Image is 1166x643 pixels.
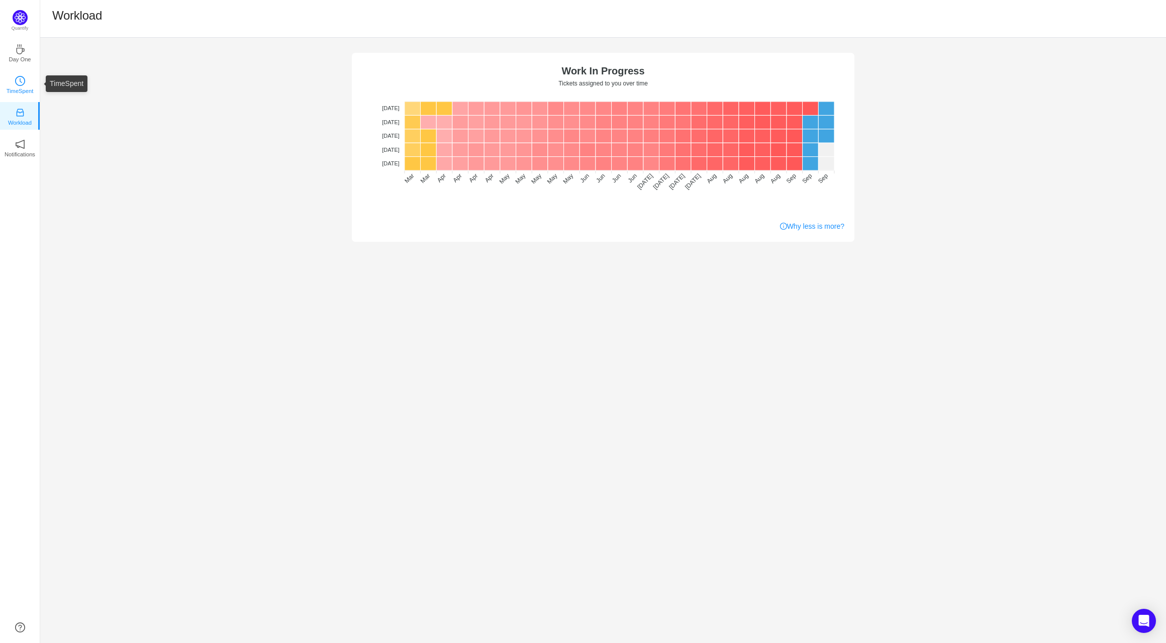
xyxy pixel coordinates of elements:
a: Why less is more? [780,221,844,232]
i: icon: inbox [15,108,25,118]
i: icon: info-circle [780,223,787,230]
a: icon: clock-circleTimeSpent [15,79,25,89]
tspan: Jun [611,172,623,184]
tspan: Jun [595,172,607,184]
h1: Workload [52,8,102,23]
tspan: Aug [769,172,782,185]
p: Notifications [5,150,35,159]
tspan: Aug [737,172,750,185]
p: TimeSpent [7,86,34,96]
tspan: Apr [452,172,463,183]
tspan: May [546,172,559,185]
tspan: [DATE] [382,105,400,111]
a: icon: notificationNotifications [15,142,25,152]
tspan: May [561,172,574,185]
div: Open Intercom Messenger [1132,609,1156,633]
tspan: Apr [467,172,479,183]
i: icon: clock-circle [15,76,25,86]
text: Work In Progress [561,65,644,76]
tspan: Apr [436,172,447,183]
tspan: [DATE] [382,147,400,153]
text: Tickets assigned to you over time [558,80,648,87]
a: icon: inboxWorkload [15,111,25,121]
tspan: [DATE] [636,172,654,191]
tspan: Apr [483,172,495,183]
tspan: Sep [817,172,829,185]
p: Workload [8,118,32,127]
tspan: Aug [753,172,765,185]
tspan: [DATE] [667,172,686,191]
a: icon: question-circle [15,622,25,632]
tspan: [DATE] [382,160,400,166]
tspan: [DATE] [382,119,400,125]
i: icon: coffee [15,44,25,54]
tspan: Sep [801,172,813,185]
tspan: Aug [721,172,734,185]
tspan: Jun [578,172,591,184]
tspan: Sep [785,172,798,185]
p: Day One [9,55,31,64]
a: icon: coffeeDay One [15,47,25,57]
tspan: Aug [705,172,718,185]
tspan: [DATE] [684,172,702,191]
i: icon: notification [15,139,25,149]
tspan: Mar [403,172,416,185]
img: Quantify [13,10,28,25]
p: Quantify [12,25,29,32]
tspan: May [530,172,543,185]
tspan: Mar [419,172,432,185]
tspan: [DATE] [652,172,670,191]
tspan: [DATE] [382,133,400,139]
tspan: Jun [626,172,638,184]
tspan: May [498,172,511,185]
tspan: May [514,172,527,185]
